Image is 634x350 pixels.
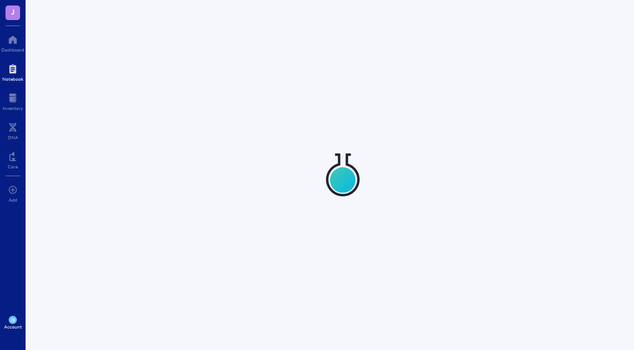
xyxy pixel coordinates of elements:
div: Inventory [3,105,23,111]
span: J [11,6,15,17]
a: DNA [8,120,18,140]
div: Account [4,324,22,329]
a: Inventory [3,91,23,111]
div: Core [8,164,18,169]
div: Dashboard [1,47,24,52]
div: Notebook [2,76,23,82]
div: DNA [8,135,18,140]
a: Notebook [2,62,23,82]
a: Dashboard [1,32,24,52]
a: Core [8,149,18,169]
span: JB [10,318,15,323]
div: Add [9,197,17,203]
